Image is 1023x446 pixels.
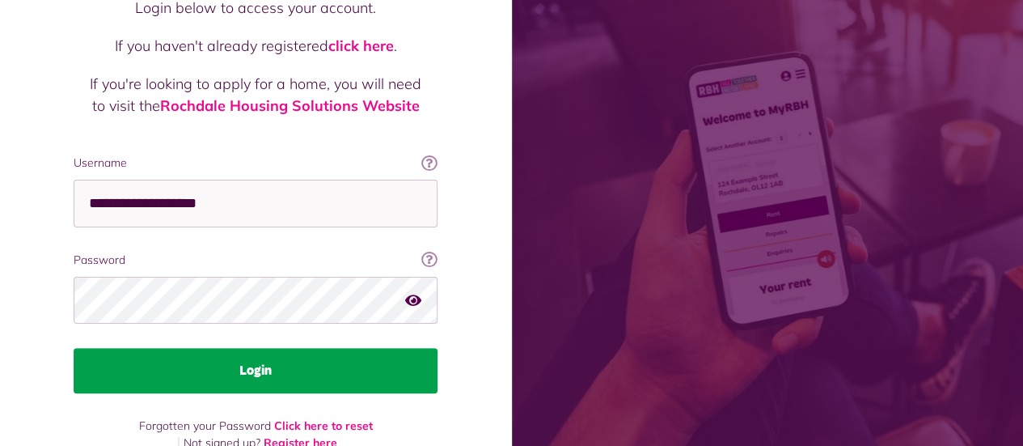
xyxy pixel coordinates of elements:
[74,348,438,393] button: Login
[328,36,394,55] a: click here
[74,252,438,269] label: Password
[74,155,438,172] label: Username
[139,418,271,433] span: Forgotten your Password
[160,96,420,115] a: Rochdale Housing Solutions Website
[90,73,421,117] p: If you're looking to apply for a home, you will need to visit the
[274,418,373,433] a: Click here to reset
[90,35,421,57] p: If you haven't already registered .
